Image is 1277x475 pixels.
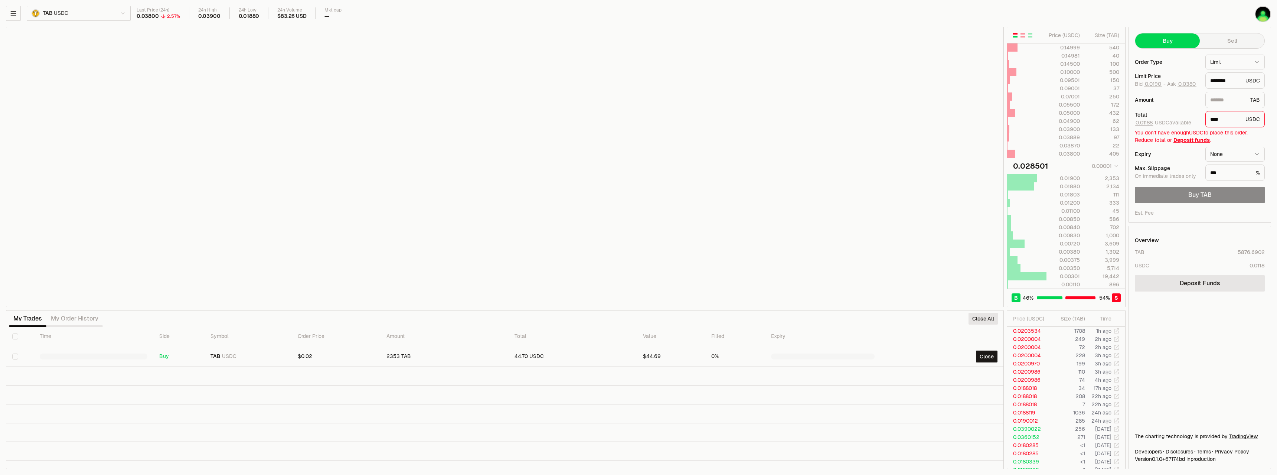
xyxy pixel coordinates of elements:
[1007,327,1050,335] td: 0.0203534
[1047,207,1080,215] div: 0.01100
[1135,248,1144,256] div: TAB
[1050,327,1085,335] td: 1708
[1007,417,1050,425] td: 0.0190012
[643,353,699,360] div: $44.69
[976,351,997,362] button: Close
[1135,33,1200,48] button: Buy
[1020,32,1026,38] button: Show Sell Orders Only
[1047,248,1080,256] div: 0.00380
[1086,183,1119,190] div: 2,134
[1047,175,1080,182] div: 0.01900
[12,354,18,359] button: Select row
[205,327,292,346] th: Symbol
[1086,240,1119,247] div: 3,609
[298,353,312,359] span: $0.02
[1050,466,1085,474] td: <1
[1205,55,1265,69] button: Limit
[239,13,259,20] div: 0.01880
[1086,191,1119,198] div: 111
[1050,392,1085,400] td: 208
[1086,175,1119,182] div: 2,353
[239,7,259,13] div: 24h Low
[159,353,199,360] div: Buy
[1050,384,1085,392] td: 34
[1096,328,1111,334] time: 1h ago
[1135,59,1199,65] div: Order Type
[1050,409,1085,417] td: 1036
[705,327,765,346] th: Filled
[765,327,881,346] th: Expiry
[1047,126,1080,133] div: 0.03900
[1047,60,1080,68] div: 0.14500
[198,13,221,20] div: 0.03900
[1135,74,1199,79] div: Limit Price
[1095,352,1111,359] time: 3h ago
[1091,401,1111,408] time: 22h ago
[1086,264,1119,272] div: 5,714
[1135,119,1191,126] span: USDC available
[1200,33,1264,48] button: Sell
[1205,111,1265,127] div: USDC
[292,327,381,346] th: Order Price
[1086,199,1119,206] div: 333
[1205,92,1265,108] div: TAB
[1047,85,1080,92] div: 0.09001
[1114,294,1118,302] span: S
[1047,281,1080,288] div: 0.00110
[1091,409,1111,416] time: 24h ago
[1050,400,1085,409] td: 7
[1086,232,1119,239] div: 1,000
[1047,191,1080,198] div: 0.01803
[1135,455,1265,463] div: Version 0.1.0 + in production
[637,327,705,346] th: Value
[1167,81,1196,88] span: Ask
[1047,150,1080,157] div: 0.03800
[1094,385,1111,391] time: 17h ago
[34,327,153,346] th: Time
[1086,44,1119,51] div: 540
[1091,315,1111,322] div: Time
[1095,377,1111,383] time: 4h ago
[1091,417,1111,424] time: 24h ago
[1205,147,1265,162] button: None
[1014,294,1018,302] span: B
[509,327,637,346] th: Total
[1047,215,1080,223] div: 0.00850
[1086,60,1119,68] div: 100
[1050,351,1085,359] td: 228
[1135,275,1265,292] a: Deposit Funds
[1007,441,1050,449] td: 0.0180285
[1047,199,1080,206] div: 0.01200
[324,7,342,13] div: Mkt cap
[1173,137,1210,143] a: Deposit funds
[1091,393,1111,400] time: 22h ago
[1027,32,1033,38] button: Show Buy Orders Only
[167,13,180,19] div: 2.57%
[1047,134,1080,141] div: 0.03889
[1047,93,1080,100] div: 0.07001
[1086,126,1119,133] div: 133
[1090,162,1119,170] button: 0.00001
[1050,425,1085,433] td: 256
[1047,32,1080,39] div: Price ( USDC )
[1007,425,1050,433] td: 0.0390022
[1050,433,1085,441] td: 271
[1007,449,1050,458] td: 0.0180285
[1086,215,1119,223] div: 586
[1095,466,1111,473] time: [DATE]
[1007,409,1050,417] td: 0.0188119
[1135,237,1159,244] div: Overview
[1007,368,1050,376] td: 0.0200986
[324,13,329,20] div: —
[1007,433,1050,441] td: 0.0360152
[1178,81,1196,87] button: 0.0380
[1086,93,1119,100] div: 250
[6,27,1003,307] iframe: Financial Chart
[1086,207,1119,215] div: 45
[1047,224,1080,231] div: 0.00840
[1007,458,1050,466] td: 0.0180339
[1050,449,1085,458] td: <1
[1086,101,1119,108] div: 172
[1047,101,1080,108] div: 0.05500
[1007,351,1050,359] td: 0.0200004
